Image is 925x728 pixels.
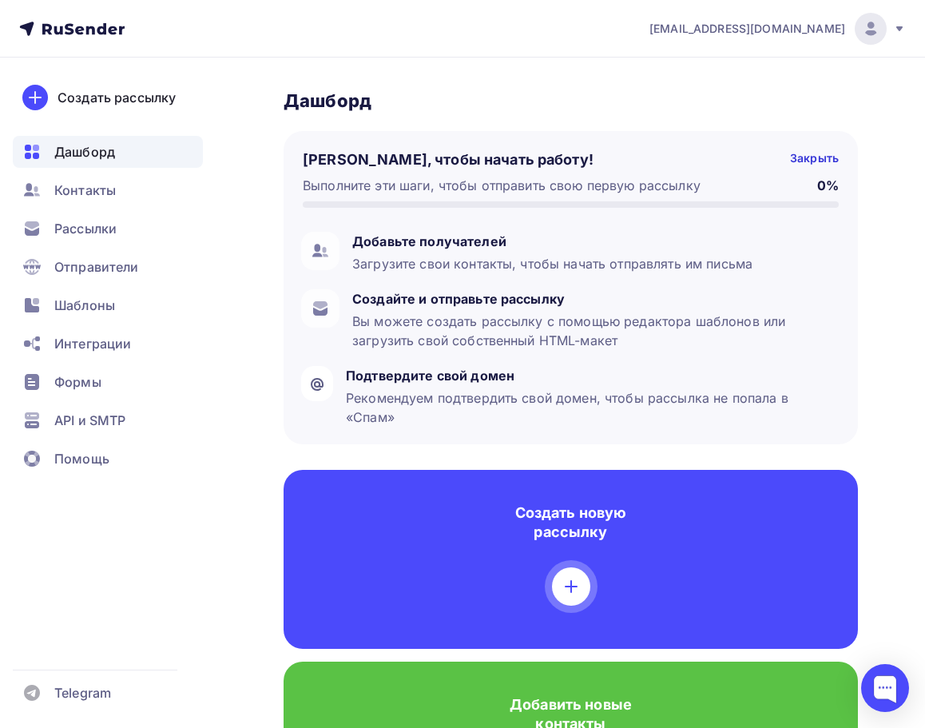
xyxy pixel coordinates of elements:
[13,213,203,245] a: Рассылки
[352,312,840,350] div: Вы можете создать рассылку с помощью редактора шаблонов или загрузить свой собственный HTML-макет
[54,449,109,468] span: Помощь
[13,136,203,168] a: Дашборд
[346,366,840,385] div: Подтвердите свой домен
[54,411,125,430] span: API и SMTP
[54,219,117,238] span: Рассылки
[817,176,839,195] h5: 0%
[13,174,203,206] a: Контакты
[303,176,701,195] div: Выполните эти шаги, чтобы отправить свою первую рассылку
[54,372,101,392] span: Формы
[352,232,752,251] div: Добавьте получателей
[502,503,641,542] h4: Создать новую рассылку
[284,90,858,112] h3: Дашборд
[54,257,139,276] span: Отправители
[352,254,752,273] div: Загрузите свои контакты, чтобы начать отправлять им письма
[13,366,203,398] a: Формы
[790,150,839,169] div: Закрыть
[54,683,111,702] span: Telegram
[54,142,115,161] span: Дашборд
[13,251,203,283] a: Отправители
[303,150,594,169] h4: [PERSON_NAME], чтобы начать работу!
[352,289,840,308] div: Создайте и отправьте рассылку
[649,13,906,45] a: [EMAIL_ADDRESS][DOMAIN_NAME]
[54,296,115,315] span: Шаблоны
[54,181,116,200] span: Контакты
[649,21,845,37] span: [EMAIL_ADDRESS][DOMAIN_NAME]
[54,334,131,353] span: Интеграции
[13,289,203,321] a: Шаблоны
[58,88,176,107] div: Создать рассылку
[346,388,840,427] div: Рекомендуем подтвердить свой домен, чтобы рассылка не попала в «Спам»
